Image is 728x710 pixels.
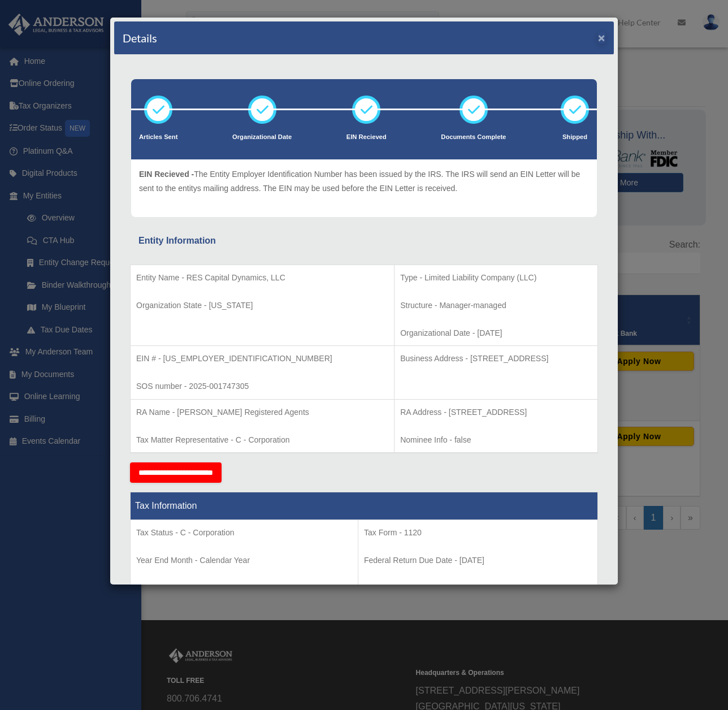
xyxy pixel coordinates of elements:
[364,581,592,595] p: State Renewal due date -
[131,520,358,604] td: Tax Period Type - Calendar Year
[136,553,352,568] p: Year End Month - Calendar Year
[400,433,592,447] p: Nominee Info - false
[136,271,388,285] p: Entity Name - RES Capital Dynamics, LLC
[136,379,388,393] p: SOS number - 2025-001747305
[561,132,589,143] p: Shipped
[136,526,352,540] p: Tax Status - C - Corporation
[136,405,388,419] p: RA Name - [PERSON_NAME] Registered Agents
[139,132,177,143] p: Articles Sent
[136,352,388,366] p: EIN # - [US_EMPLOYER_IDENTIFICATION_NUMBER]
[400,352,592,366] p: Business Address - [STREET_ADDRESS]
[400,405,592,419] p: RA Address - [STREET_ADDRESS]
[139,170,194,179] span: EIN Recieved -
[364,553,592,568] p: Federal Return Due Date - [DATE]
[364,526,592,540] p: Tax Form - 1120
[232,132,292,143] p: Organizational Date
[400,298,592,313] p: Structure - Manager-managed
[131,492,598,520] th: Tax Information
[136,298,388,313] p: Organization State - [US_STATE]
[346,132,387,143] p: EIN Recieved
[136,433,388,447] p: Tax Matter Representative - C - Corporation
[598,32,605,44] button: ×
[139,167,589,195] p: The Entity Employer Identification Number has been issued by the IRS. The IRS will send an EIN Le...
[138,233,590,249] div: Entity Information
[400,326,592,340] p: Organizational Date - [DATE]
[441,132,506,143] p: Documents Complete
[123,30,157,46] h4: Details
[400,271,592,285] p: Type - Limited Liability Company (LLC)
